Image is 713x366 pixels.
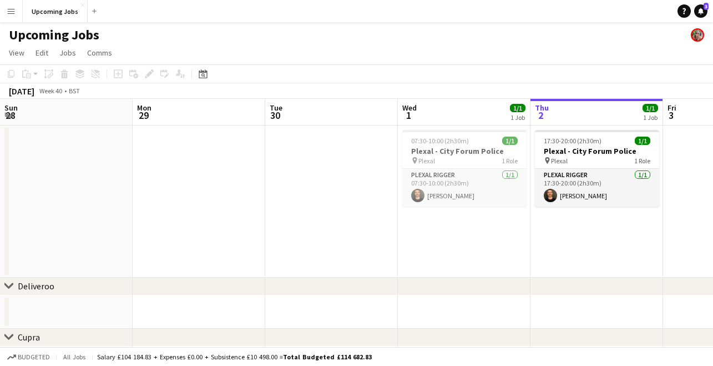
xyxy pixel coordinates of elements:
span: 3 [704,3,709,10]
div: Cupra [18,332,40,343]
span: 1/1 [502,137,518,145]
span: View [9,48,24,58]
div: 1 Job [510,113,525,122]
app-card-role: Plexal Rigger1/107:30-10:00 (2h30m)[PERSON_NAME] [402,169,527,207]
button: Budgeted [6,351,52,363]
span: Wed [402,103,417,113]
app-job-card: 17:30-20:00 (2h30m)1/1Plexal - City Forum Police Plexal1 RolePlexal Rigger1/117:30-20:00 (2h30m)[... [535,130,659,207]
span: 1/1 [510,104,525,112]
span: 29 [135,109,151,122]
div: Salary £104 184.83 + Expenses £0.00 + Subsistence £10 498.00 = [97,353,372,361]
span: 3 [666,109,676,122]
button: Upcoming Jobs [23,1,88,22]
span: Edit [36,48,48,58]
span: All jobs [61,353,88,361]
h3: Plexal - City Forum Police [402,146,527,156]
span: Mon [137,103,151,113]
span: 1/1 [643,104,658,112]
a: View [4,46,29,60]
div: BST [69,87,80,95]
span: 1 Role [502,157,518,165]
a: Edit [31,46,53,60]
span: 30 [268,109,282,122]
span: Thu [535,103,549,113]
a: Comms [83,46,117,60]
span: Plexal [418,157,435,165]
span: Total Budgeted £114 682.83 [283,353,372,361]
span: Tue [270,103,282,113]
span: Sun [4,103,18,113]
span: 1/1 [635,137,650,145]
app-card-role: Plexal Rigger1/117:30-20:00 (2h30m)[PERSON_NAME] [535,169,659,207]
div: [DATE] [9,86,34,97]
span: 07:30-10:00 (2h30m) [411,137,469,145]
span: 17:30-20:00 (2h30m) [544,137,601,145]
h1: Upcoming Jobs [9,27,99,43]
span: 2 [533,109,549,122]
a: Jobs [55,46,80,60]
span: 1 Role [634,157,650,165]
div: 1 Job [643,113,658,122]
span: 28 [3,109,18,122]
span: Fri [668,103,676,113]
span: Plexal [551,157,568,165]
span: Week 40 [37,87,64,95]
span: 1 [401,109,417,122]
a: 3 [694,4,707,18]
h3: Plexal - City Forum Police [535,146,659,156]
app-user-avatar: Jade Beasley [691,28,704,42]
app-job-card: 07:30-10:00 (2h30m)1/1Plexal - City Forum Police Plexal1 RolePlexal Rigger1/107:30-10:00 (2h30m)[... [402,130,527,207]
span: Comms [87,48,112,58]
span: Budgeted [18,353,50,361]
div: Deliveroo [18,280,54,292]
span: Jobs [59,48,76,58]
